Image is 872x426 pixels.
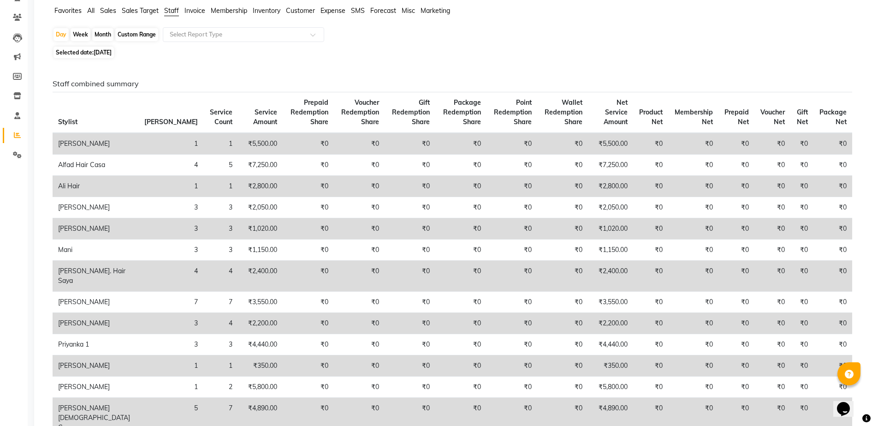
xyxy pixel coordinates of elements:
td: ₹0 [754,377,790,398]
td: ₹0 [718,292,754,313]
td: ₹0 [754,155,790,176]
td: ₹7,250.00 [238,155,283,176]
td: ₹0 [385,355,435,377]
td: ₹0 [334,176,385,197]
td: ₹0 [813,292,852,313]
td: ₹0 [283,292,334,313]
iframe: chat widget [833,389,863,417]
td: 3 [203,197,238,218]
span: Point Redemption Share [494,98,532,126]
span: [DATE] [94,49,112,56]
td: ₹0 [813,240,852,261]
td: ₹0 [334,261,385,292]
td: ₹0 [718,176,754,197]
td: 4 [203,313,238,334]
td: ₹0 [435,355,486,377]
span: Prepaid Redemption Share [291,98,328,126]
span: Gift Redemption Share [392,98,430,126]
td: ₹0 [633,240,668,261]
td: 1 [139,176,203,197]
td: ₹0 [633,155,668,176]
span: Voucher Redemption Share [341,98,379,126]
td: ₹0 [283,133,334,155]
td: ₹0 [668,261,718,292]
td: ₹0 [435,261,486,292]
td: ₹0 [385,334,435,355]
td: ₹3,550.00 [238,292,283,313]
td: ₹0 [537,313,588,334]
td: 1 [139,133,203,155]
td: ₹0 [754,313,790,334]
td: 1 [203,176,238,197]
td: ₹1,150.00 [238,240,283,261]
td: ₹0 [334,292,385,313]
td: ₹0 [486,355,537,377]
td: ₹0 [754,292,790,313]
td: ₹0 [537,292,588,313]
td: ₹0 [385,313,435,334]
td: 4 [139,261,203,292]
td: ₹0 [718,197,754,218]
td: 3 [139,218,203,240]
span: Service Amount [253,108,277,126]
td: ₹0 [334,155,385,176]
td: ₹0 [813,176,852,197]
td: ₹0 [718,133,754,155]
td: [PERSON_NAME] [53,355,139,377]
td: ₹350.00 [588,355,633,377]
td: ₹0 [790,355,813,377]
td: ₹0 [537,176,588,197]
td: ₹0 [283,197,334,218]
td: ₹0 [668,355,718,377]
div: Day [53,28,69,41]
td: ₹1,150.00 [588,240,633,261]
td: ₹0 [718,155,754,176]
td: ₹0 [385,377,435,398]
td: ₹0 [633,197,668,218]
td: ₹0 [435,155,486,176]
span: Customer [286,6,315,15]
td: ₹0 [537,197,588,218]
td: ₹0 [718,261,754,292]
td: 3 [139,334,203,355]
td: ₹0 [668,377,718,398]
td: [PERSON_NAME] [53,377,139,398]
td: ₹0 [385,261,435,292]
td: ₹2,200.00 [238,313,283,334]
span: SMS [351,6,365,15]
td: ₹2,800.00 [238,176,283,197]
span: All [87,6,95,15]
td: ₹0 [790,197,813,218]
td: Ali Hair [53,176,139,197]
td: 1 [139,377,203,398]
td: ₹2,200.00 [588,313,633,334]
span: Wallet Redemption Share [545,98,582,126]
td: ₹0 [718,218,754,240]
td: ₹0 [537,261,588,292]
td: 3 [139,313,203,334]
span: Favorites [54,6,82,15]
td: ₹0 [633,261,668,292]
td: ₹0 [486,313,537,334]
td: ₹0 [283,261,334,292]
td: ₹0 [334,377,385,398]
td: [PERSON_NAME] [53,292,139,313]
td: 4 [203,261,238,292]
td: Priyanka 1 [53,334,139,355]
td: ₹0 [790,218,813,240]
td: ₹2,050.00 [588,197,633,218]
td: ₹0 [283,313,334,334]
td: [PERSON_NAME] [53,133,139,155]
td: 4 [139,155,203,176]
td: ₹0 [283,176,334,197]
td: ₹0 [486,292,537,313]
span: Forecast [370,6,396,15]
td: ₹0 [435,377,486,398]
td: ₹0 [718,240,754,261]
td: ₹0 [334,218,385,240]
td: ₹0 [668,292,718,313]
td: ₹0 [334,133,385,155]
td: ₹5,500.00 [238,133,283,155]
td: ₹0 [385,218,435,240]
span: Selected date: [53,47,114,58]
